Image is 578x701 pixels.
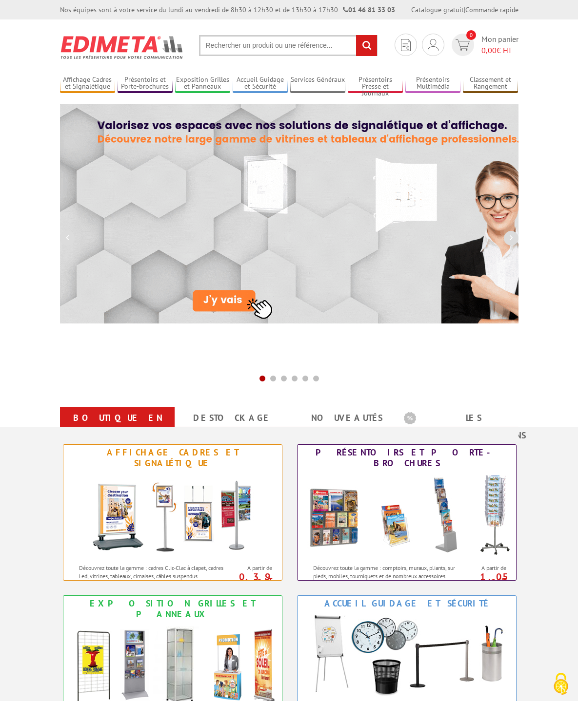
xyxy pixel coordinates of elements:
[60,409,176,444] a: Boutique en ligne
[60,76,115,92] a: Affichage Cadres et Signalétique
[66,447,279,469] div: Affichage Cadres et Signalétique
[466,30,476,40] span: 0
[199,35,378,56] input: Rechercher un produit ou une référence...
[356,35,377,56] input: rechercher
[401,39,411,51] img: devis rapide
[79,564,224,580] p: Découvrez toute la gamme : cadres Clic-Clac à clapet, cadres Led, vitrines, tableaux, cimaises, c...
[481,34,518,56] span: Mon panier
[549,672,573,696] img: Cookies (fenêtre modale)
[411,5,518,15] div: |
[544,668,578,701] button: Cookies (fenêtre modale)
[82,471,263,559] img: Affichage Cadres et Signalétique
[300,447,514,469] div: Présentoirs et Porte-brochures
[175,76,230,92] a: Exposition Grilles et Panneaux
[404,409,519,444] a: Les promotions
[348,76,403,92] a: Présentoirs Presse et Journaux
[405,76,460,92] a: Présentoirs Multimédia
[265,576,272,585] sup: HT
[289,409,405,427] a: nouveautés
[449,34,518,56] a: devis rapide 0 Mon panier 0,00€ HT
[60,29,184,65] img: Présentoir, panneau, stand - Edimeta - PLV, affichage, mobilier bureau, entreprise
[175,409,290,427] a: Destockage
[299,471,514,559] img: Présentoirs et Porte-brochures
[343,5,395,14] strong: 01 46 81 33 03
[227,564,272,572] span: A partir de
[461,564,506,572] span: A partir de
[463,76,518,92] a: Classement et Rangement
[66,598,279,620] div: Exposition Grilles et Panneaux
[404,409,526,429] b: Les promotions
[222,574,272,586] p: 0.39 €
[481,45,497,55] span: 0,00
[428,39,438,51] img: devis rapide
[457,574,506,586] p: 1.05 €
[411,5,464,14] a: Catalogue gratuit
[60,5,395,15] div: Nos équipes sont à votre service du lundi au vendredi de 8h30 à 12h30 et de 13h30 à 17h30
[300,598,514,609] div: Accueil Guidage et Sécurité
[118,76,173,92] a: Présentoirs et Porte-brochures
[481,45,518,56] span: € HT
[63,444,282,581] a: Affichage Cadres et Signalétique Affichage Cadres et Signalétique Découvrez toute la gamme : cadr...
[299,611,514,699] img: Accueil Guidage et Sécurité
[465,5,518,14] a: Commande rapide
[290,76,345,92] a: Services Généraux
[499,576,506,585] sup: HT
[233,76,288,92] a: Accueil Guidage et Sécurité
[297,444,517,581] a: Présentoirs et Porte-brochures Présentoirs et Porte-brochures Découvrez toute la gamme : comptoir...
[313,564,458,580] p: Découvrez toute la gamme : comptoirs, muraux, pliants, sur pieds, mobiles, tourniquets et de nomb...
[456,39,470,51] img: devis rapide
